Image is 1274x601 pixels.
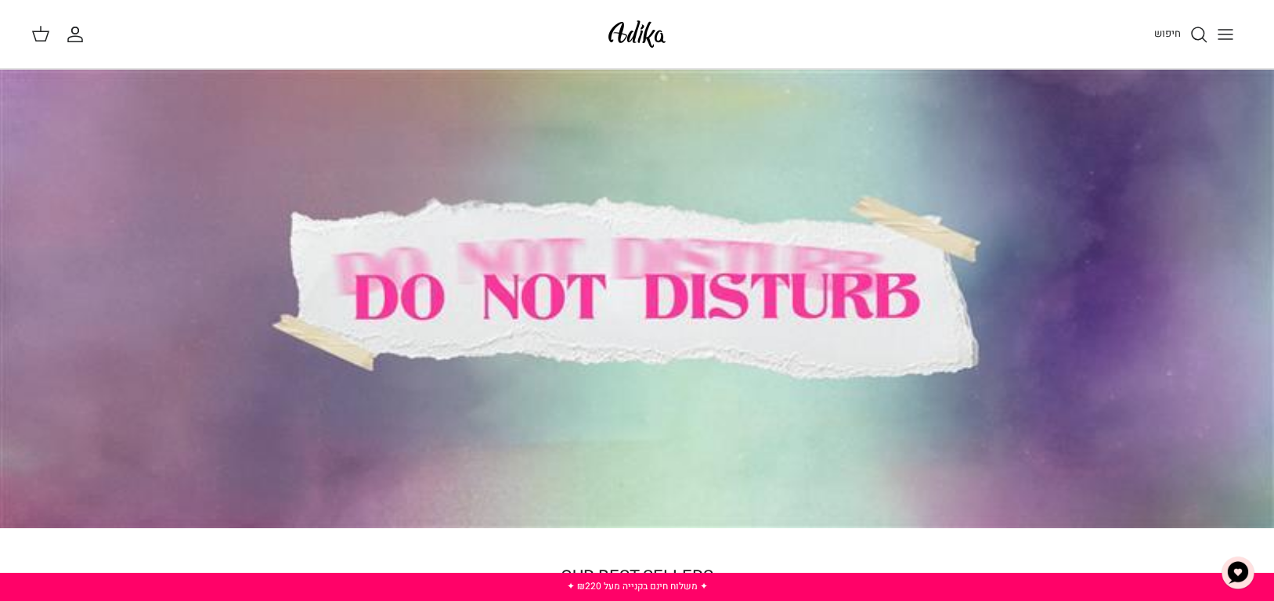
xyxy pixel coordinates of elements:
a: חיפוש [1154,25,1208,44]
a: החשבון שלי [66,25,91,44]
span: חיפוש [1154,26,1181,41]
button: Toggle menu [1208,17,1243,52]
img: Adika IL [604,16,670,52]
a: ✦ משלוח חינם בקנייה מעל ₪220 ✦ [567,579,708,593]
button: צ'אט [1214,549,1261,596]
